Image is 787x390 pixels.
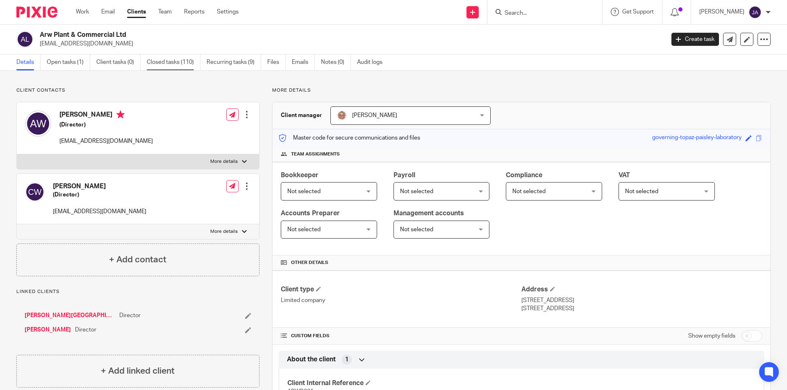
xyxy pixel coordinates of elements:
[59,110,153,121] h4: [PERSON_NAME]
[291,151,340,158] span: Team assignments
[210,228,238,235] p: More details
[101,365,175,377] h4: + Add linked client
[53,182,146,191] h4: [PERSON_NAME]
[400,189,433,194] span: Not selected
[109,253,166,266] h4: + Add contact
[521,296,762,304] p: [STREET_ADDRESS]
[521,304,762,313] p: [STREET_ADDRESS]
[40,40,659,48] p: [EMAIL_ADDRESS][DOMAIN_NAME]
[625,189,658,194] span: Not selected
[287,379,521,388] h4: Client Internal Reference
[217,8,239,16] a: Settings
[337,110,347,120] img: SJ.jpg
[47,54,90,70] a: Open tasks (1)
[281,285,521,294] h4: Client type
[292,54,315,70] a: Emails
[393,210,464,216] span: Management accounts
[25,110,51,137] img: svg%3E
[281,172,318,178] span: Bookkeeper
[504,10,578,17] input: Search
[40,31,535,39] h2: Arw Plant & Commercial Ltd
[287,355,336,364] span: About the client
[53,207,146,216] p: [EMAIL_ADDRESS][DOMAIN_NAME]
[652,133,742,143] div: governing-topaz-paisley-laboratory
[25,326,71,334] a: [PERSON_NAME]
[158,8,172,16] a: Team
[748,6,762,19] img: svg%3E
[619,172,630,178] span: VAT
[25,311,115,320] a: [PERSON_NAME][GEOGRAPHIC_DATA]
[207,54,261,70] a: Recurring tasks (9)
[506,172,542,178] span: Compliance
[287,189,321,194] span: Not selected
[281,296,521,304] p: Limited company
[96,54,141,70] a: Client tasks (0)
[393,172,415,178] span: Payroll
[16,87,259,94] p: Client contacts
[59,137,153,145] p: [EMAIL_ADDRESS][DOMAIN_NAME]
[688,332,735,340] label: Show empty fields
[59,121,153,129] h5: (Director)
[16,7,57,18] img: Pixie
[671,33,719,46] a: Create task
[281,111,322,119] h3: Client manager
[25,182,45,202] img: svg%3E
[357,54,389,70] a: Audit logs
[147,54,200,70] a: Closed tasks (110)
[321,54,351,70] a: Notes (0)
[400,227,433,232] span: Not selected
[291,259,328,266] span: Other details
[101,8,115,16] a: Email
[521,285,762,294] h4: Address
[210,158,238,165] p: More details
[53,191,146,199] h5: (Director)
[127,8,146,16] a: Clients
[281,210,340,216] span: Accounts Preparer
[345,356,348,364] span: 1
[512,189,546,194] span: Not selected
[76,8,89,16] a: Work
[699,8,744,16] p: [PERSON_NAME]
[272,87,771,94] p: More details
[267,54,286,70] a: Files
[16,289,259,295] p: Linked clients
[281,333,521,339] h4: CUSTOM FIELDS
[279,134,420,142] p: Master code for secure communications and files
[352,113,397,118] span: [PERSON_NAME]
[16,54,41,70] a: Details
[116,110,125,119] i: Primary
[16,31,34,48] img: svg%3E
[75,326,96,334] span: Director
[287,227,321,232] span: Not selected
[184,8,205,16] a: Reports
[119,311,141,320] span: Director
[622,9,654,15] span: Get Support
